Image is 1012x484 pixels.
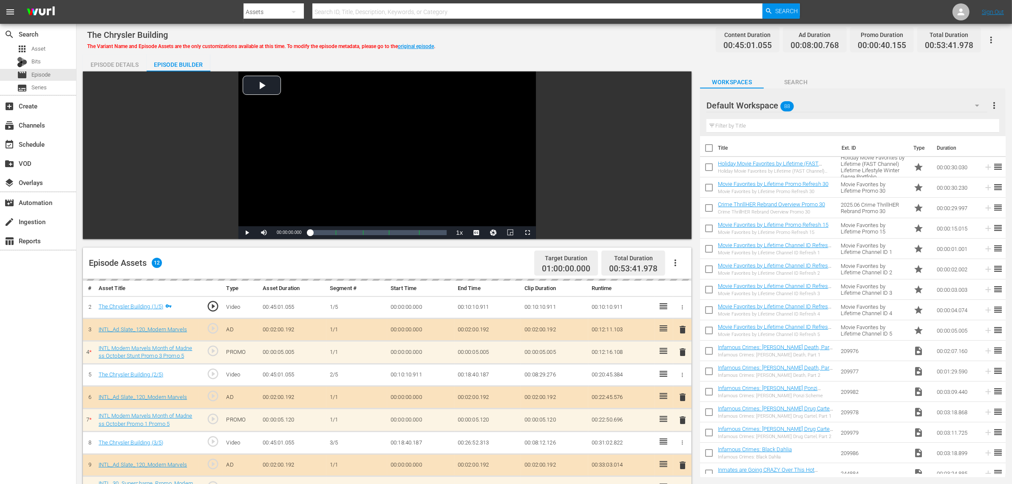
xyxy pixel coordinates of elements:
td: 00:00:05.120 [259,409,326,432]
div: Infamous Crimes: [PERSON_NAME] Death, Part 2 [718,373,834,378]
a: Movie Favorites by Lifetime Channel ID Refresh 2 [718,262,831,275]
td: 209982 [837,382,910,402]
th: Type [223,281,259,296]
td: 00:00:00.000 [387,454,454,476]
span: reorder [993,182,1003,192]
a: Infamous Crimes: [PERSON_NAME] Drug Cartel, Part 2 [718,426,833,438]
svg: Add to Episode [984,428,993,437]
div: Movie Favorites by Lifetime Channel ID Refresh 3 [718,291,834,296]
span: reorder [993,202,1003,213]
span: Promo [913,203,924,213]
a: Infamous Crimes: [PERSON_NAME] Death, Part 2 [718,364,833,377]
a: The Chrysler Building (1/5) [99,303,164,310]
div: Episode Details [83,54,147,75]
td: Movie Favorites by Lifetime Channel ID 4 [837,300,910,320]
td: 00:00:05.120 [454,409,522,432]
a: INTL_Ad Slate_120_Modern Marvels [99,461,187,468]
a: Movie Favorites by Lifetime Promo Refresh 30 [718,181,828,187]
button: Playback Rate [451,226,468,239]
button: Fullscreen [519,226,536,239]
td: 00:20:45.384 [588,364,655,386]
td: AD [223,319,259,341]
span: Asset [17,44,27,54]
th: Asset Duration [259,281,326,296]
span: 00:53:41.978 [925,41,973,51]
div: Progress Bar [310,230,447,235]
td: 00:00:04.074 [933,300,980,320]
div: Promo Duration [858,29,906,41]
td: 00:08:12.126 [521,432,588,454]
td: 1/1 [326,341,387,364]
td: Movie Favorites by Lifetime Channel ID 2 [837,259,910,279]
span: Reports [4,236,14,246]
span: play_circle_outline [207,322,219,335]
span: 00:45:01.055 [723,41,772,51]
td: 00:18:40.187 [454,364,522,386]
th: Ext. ID [836,136,908,160]
td: 209976 [837,341,910,361]
td: 00:00:29.997 [933,198,980,218]
span: reorder [993,264,1003,274]
svg: Add to Episode [984,183,993,192]
a: Sign Out [982,9,1004,15]
td: Movie Favorites by Lifetime Promo 15 [837,218,910,239]
span: Search [764,77,828,88]
span: reorder [993,468,1003,478]
span: reorder [993,162,1003,172]
td: Video [223,432,259,454]
div: Episode Builder [147,54,210,75]
th: Type [908,136,932,160]
svg: Add to Episode [984,305,993,315]
td: 00:00:05.005 [521,341,588,364]
div: Movie Favorites by Lifetime Promo Refresh 30 [718,189,828,194]
td: 00:00:05.120 [521,409,588,432]
span: Video [913,407,924,417]
svg: Add to Episode [984,265,993,274]
td: 00:22:45.576 [588,386,655,409]
a: INTL_Ad Slate_120_Modern Marvels [99,394,187,400]
svg: Add to Episode [984,469,993,478]
button: Episode Details [83,54,147,71]
div: Infamous Crimes: Black Dahlia [718,454,792,460]
div: Infamous Crimes: [PERSON_NAME] Ponzi Scheme [718,393,834,399]
svg: Add to Episode [984,285,993,294]
td: Holiday Movie Favorites by Lifetime (FAST Channel) Lifetime Lifestyle Winter Genre Portfolio [837,157,910,177]
span: reorder [993,366,1003,376]
td: 00:00:05.005 [454,341,522,364]
span: Create [4,101,14,111]
td: 1/1 [326,386,387,409]
td: 00:00:00.000 [387,386,454,409]
td: 00:00:00.000 [387,296,454,319]
span: menu [5,7,15,17]
th: Start Time [387,281,454,296]
span: Video [913,346,924,356]
td: PROMO [223,341,259,364]
svg: Add to Episode [984,367,993,376]
span: more_vert [989,100,999,111]
span: play_circle_outline [207,300,219,313]
span: reorder [993,386,1003,396]
span: Series [17,83,27,93]
button: Mute [255,226,272,239]
span: Video [913,448,924,458]
button: Search [763,3,800,19]
div: Movie Favorites by Lifetime Promo Refresh 15 [718,230,828,235]
td: 244884 [837,463,910,484]
span: 12 [152,258,162,268]
td: 2/5 [326,364,387,386]
td: 00:00:01.001 [933,239,980,259]
span: The Variant Name and Episode Assets are the only customizations available at this time. To modify... [87,43,435,49]
td: 209977 [837,361,910,382]
div: Movie Favorites by Lifetime Channel ID Refresh 1 [718,250,834,256]
span: Promo [913,305,924,315]
td: 00:00:00.000 [387,319,454,341]
div: Episode Assets [89,258,162,268]
svg: Add to Episode [984,162,993,172]
img: ans4CAIJ8jUAAAAAAAAAAAAAAAAAAAAAAAAgQb4GAAAAAAAAAAAAAAAAAAAAAAAAJMjXAAAAAAAAAAAAAAAAAAAAAAAAgAT5G... [20,2,61,22]
td: 00:00:02.002 [933,259,980,279]
td: 00:12:16.108 [588,341,655,364]
div: Total Duration [925,29,973,41]
div: Bits [17,57,27,67]
td: 4 [83,341,95,364]
span: 88 [781,97,794,115]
